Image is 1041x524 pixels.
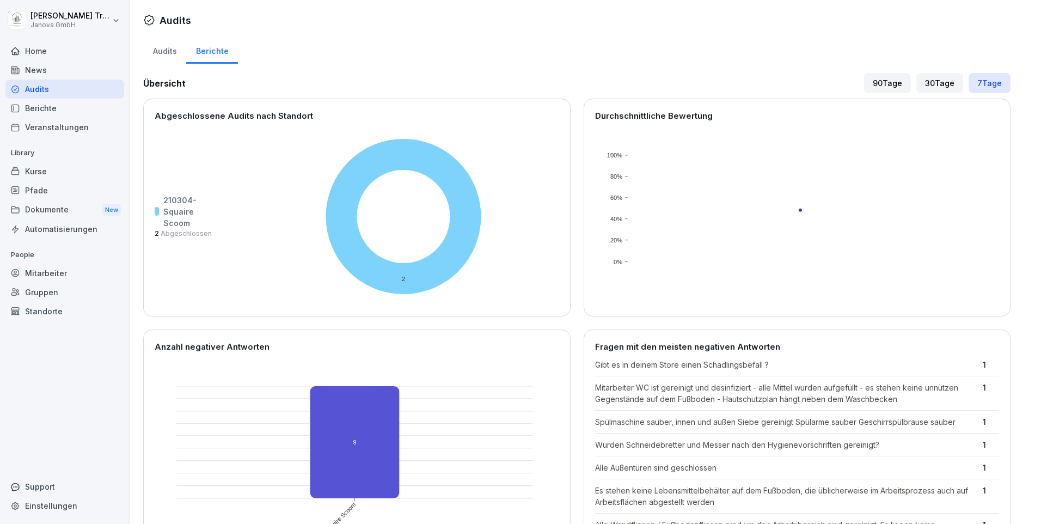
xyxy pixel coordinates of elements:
a: Veranstaltungen [5,118,124,137]
p: 1 [983,416,999,428]
p: Abgeschlossene Audits nach Standort [155,110,559,123]
a: Audits [143,36,186,64]
a: News [5,60,124,80]
a: DokumenteNew [5,200,124,220]
a: Berichte [5,99,124,118]
text: 0% [614,259,622,265]
div: Dokumente [5,200,124,220]
p: People [5,246,124,264]
p: 1 [983,359,999,370]
a: Audits [5,80,124,99]
a: Automatisierungen [5,220,124,239]
p: Durchschnittliche Bewertung [595,110,1000,123]
a: Home [5,41,124,60]
p: Alle Außentüren sind geschlossen [595,462,978,473]
p: Library [5,144,124,162]
a: Standorte [5,302,124,321]
p: 1 [983,485,999,508]
div: New [102,204,121,216]
div: 30 Tage [916,73,963,93]
div: Support [5,477,124,496]
h1: Audits [160,13,191,28]
p: [PERSON_NAME] Trautmann [30,11,110,21]
h2: Übersicht [143,77,186,90]
a: Kurse [5,162,124,181]
p: 1 [983,439,999,450]
a: Einstellungen [5,496,124,515]
a: Pfade [5,181,124,200]
text: 40% [610,216,622,222]
text: 100% [607,152,622,159]
a: Berichte [186,36,238,64]
p: 1 [983,462,999,473]
p: Janova GmbH [30,21,110,29]
p: Es stehen keine Lebensmittelbehälter auf dem Fußboden, die üblicherweise im Arbeitsprozess auch a... [595,485,978,508]
p: 2 [155,229,212,239]
p: Spülmaschine sauber, innen und außen Siebe gereinigt Spülarme sauber Geschirrspülbrause sauber [595,416,978,428]
p: Mitarbeiter WC ist gereinigt und desinfiziert - alle Mittel wurden aufgefüllt - es stehen keine u... [595,382,978,405]
p: 1 [983,382,999,405]
p: 210304-Squaire Scoom [163,194,212,229]
text: 20% [610,237,622,243]
p: Wurden Schneidebretter und Messer nach den Hygienevorschriften gereinigt? [595,439,978,450]
div: 90 Tage [864,73,911,93]
p: Gibt es in deinem Store einen Schädlingsbefall ? [595,359,978,370]
p: Fragen mit den meisten negativen Antworten [595,341,1000,354]
div: 7 Tage [969,73,1011,93]
a: Mitarbeiter [5,264,124,283]
span: Abgeschlossen [159,229,212,237]
text: 60% [610,194,622,201]
p: Anzahl negativer Antworten [155,341,559,354]
a: Gruppen [5,283,124,302]
text: 80% [610,173,622,180]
